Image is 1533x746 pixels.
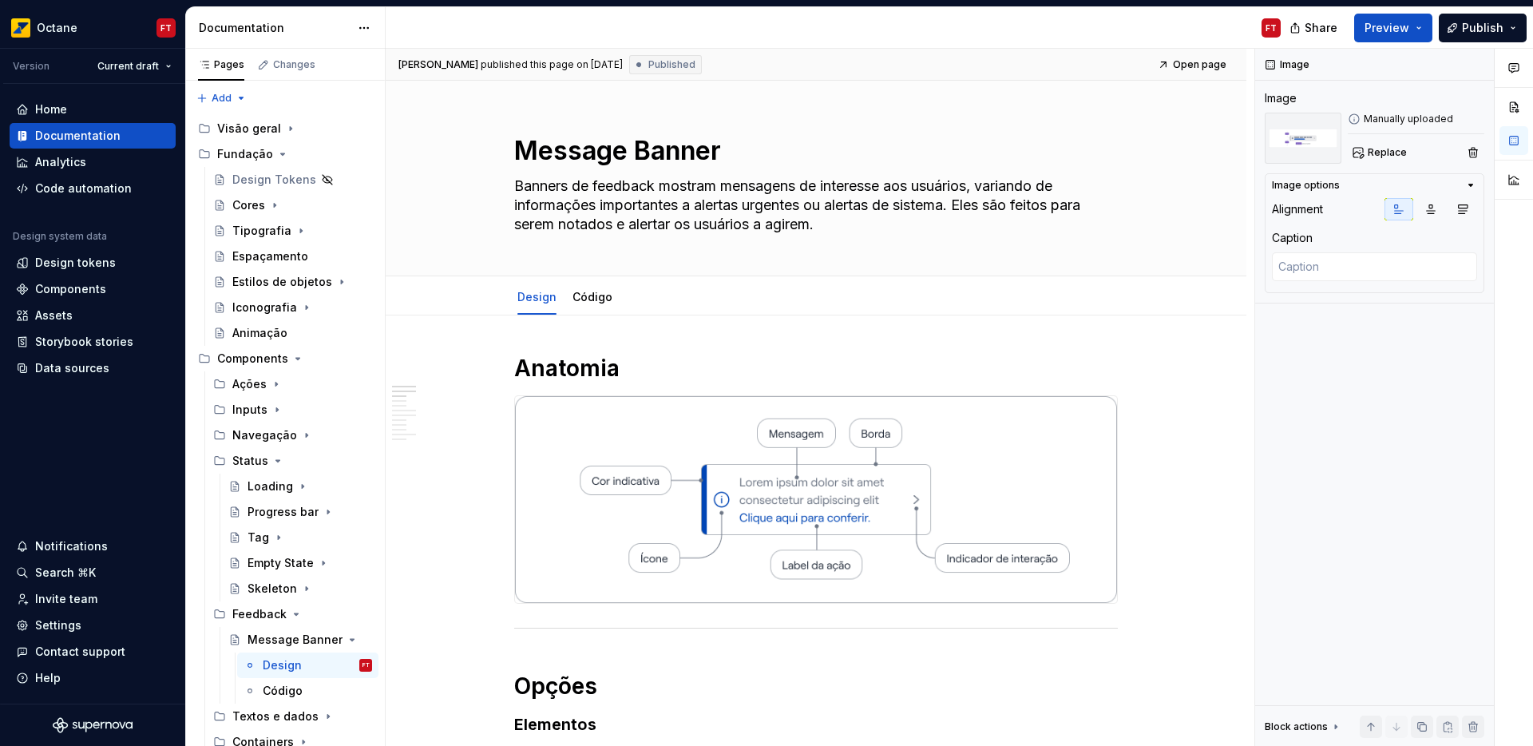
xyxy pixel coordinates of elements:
[207,295,378,320] a: Iconografia
[398,58,478,71] span: [PERSON_NAME]
[514,713,1118,736] h3: Elementos
[1272,230,1313,246] div: Caption
[207,192,378,218] a: Cores
[35,538,108,554] div: Notifications
[207,244,378,269] a: Espaçamento
[248,581,297,597] div: Skeleton
[35,308,73,323] div: Assets
[511,280,563,313] div: Design
[207,397,378,423] div: Inputs
[232,606,287,622] div: Feedback
[1462,20,1503,36] span: Publish
[1348,141,1414,164] button: Replace
[1272,179,1340,192] div: Image options
[1173,58,1226,71] span: Open page
[35,101,67,117] div: Home
[517,290,557,304] a: Design
[35,591,97,607] div: Invite team
[248,555,314,571] div: Empty State
[10,97,176,122] a: Home
[10,355,176,381] a: Data sources
[212,92,232,105] span: Add
[35,181,132,196] div: Code automation
[35,128,121,144] div: Documentation
[10,613,176,638] a: Settings
[1265,716,1342,738] div: Block actions
[11,18,30,38] img: e8093afa-4b23-4413-bf51-00cde92dbd3f.png
[248,632,343,648] div: Message Banner
[199,20,350,36] div: Documentation
[263,683,303,699] div: Código
[1265,720,1328,733] div: Block actions
[37,20,77,36] div: Octane
[198,58,244,71] div: Pages
[207,423,378,448] div: Navegação
[10,639,176,665] button: Contact support
[217,121,281,137] div: Visão geral
[263,657,302,673] div: Design
[222,627,378,653] a: Message Banner
[10,276,176,302] a: Components
[514,354,1118,383] h1: Anatomia
[192,141,378,167] div: Fundação
[207,704,378,729] div: Textos e dados
[13,60,50,73] div: Version
[207,320,378,346] a: Animação
[273,58,315,71] div: Changes
[515,396,1117,603] img: 194c409c-8266-4304-9f5f-c6cc7cc31f02.png
[160,22,172,34] div: FT
[248,504,319,520] div: Progress bar
[207,269,378,295] a: Estilos de objetos
[192,346,378,371] div: Components
[13,230,107,243] div: Design system data
[10,665,176,691] button: Help
[53,717,133,733] svg: Supernova Logo
[232,453,268,469] div: Status
[232,248,308,264] div: Espaçamento
[10,250,176,276] a: Design tokens
[207,218,378,244] a: Tipografia
[217,351,288,367] div: Components
[1368,146,1407,159] span: Replace
[566,280,619,313] div: Código
[248,530,269,546] div: Tag
[35,670,61,686] div: Help
[35,617,81,633] div: Settings
[222,474,378,499] a: Loading
[572,290,612,304] a: Código
[222,525,378,550] a: Tag
[207,448,378,474] div: Status
[35,255,116,271] div: Design tokens
[237,678,378,704] a: Código
[1365,20,1409,36] span: Preview
[232,300,297,315] div: Iconografia
[1265,90,1297,106] div: Image
[35,360,109,376] div: Data sources
[10,176,176,201] a: Code automation
[222,499,378,525] a: Progress bar
[3,10,182,45] button: OctaneFT
[192,116,378,141] div: Visão geral
[237,653,378,678] a: DesignFT
[207,601,378,627] div: Feedback
[192,87,252,109] button: Add
[232,708,319,724] div: Textos e dados
[1272,201,1323,217] div: Alignment
[10,303,176,328] a: Assets
[232,427,297,443] div: Navegação
[10,586,176,612] a: Invite team
[362,657,370,673] div: FT
[232,274,332,290] div: Estilos de objetos
[1354,14,1432,42] button: Preview
[511,173,1115,237] textarea: Banners de feedback mostram mensagens de interesse aos usuários, variando de informações importan...
[10,329,176,355] a: Storybook stories
[222,576,378,601] a: Skeleton
[35,281,106,297] div: Components
[232,402,267,418] div: Inputs
[10,534,176,559] button: Notifications
[232,376,267,392] div: Ações
[35,334,133,350] div: Storybook stories
[10,123,176,149] a: Documentation
[481,58,623,71] div: published this page on [DATE]
[511,132,1115,170] textarea: Message Banner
